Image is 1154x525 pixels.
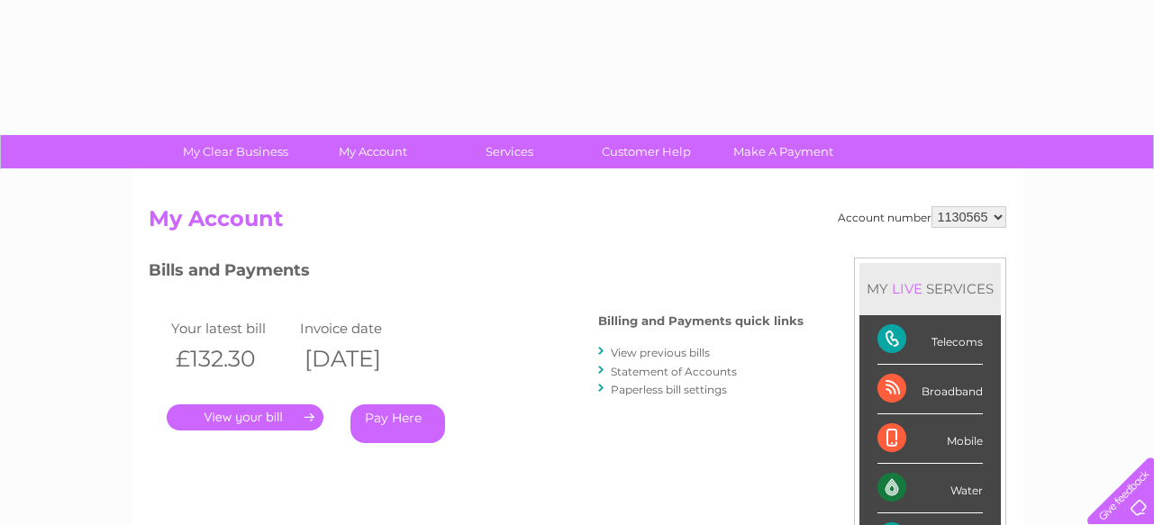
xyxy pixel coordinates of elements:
a: My Clear Business [161,135,310,168]
a: Pay Here [350,404,445,443]
a: View previous bills [611,346,710,359]
div: Mobile [877,414,983,464]
div: Broadband [877,365,983,414]
h3: Bills and Payments [149,258,804,289]
div: LIVE [888,280,926,297]
h4: Billing and Payments quick links [598,314,804,328]
th: £132.30 [167,340,296,377]
div: Account number [838,206,1006,228]
th: [DATE] [295,340,425,377]
a: Statement of Accounts [611,365,737,378]
div: Water [877,464,983,513]
a: . [167,404,323,430]
h2: My Account [149,206,1006,240]
a: Services [435,135,584,168]
a: Make A Payment [709,135,858,168]
a: Paperless bill settings [611,383,727,396]
a: My Account [298,135,447,168]
a: Customer Help [572,135,721,168]
td: Your latest bill [167,316,296,340]
div: MY SERVICES [859,263,1001,314]
td: Invoice date [295,316,425,340]
div: Telecoms [877,315,983,365]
